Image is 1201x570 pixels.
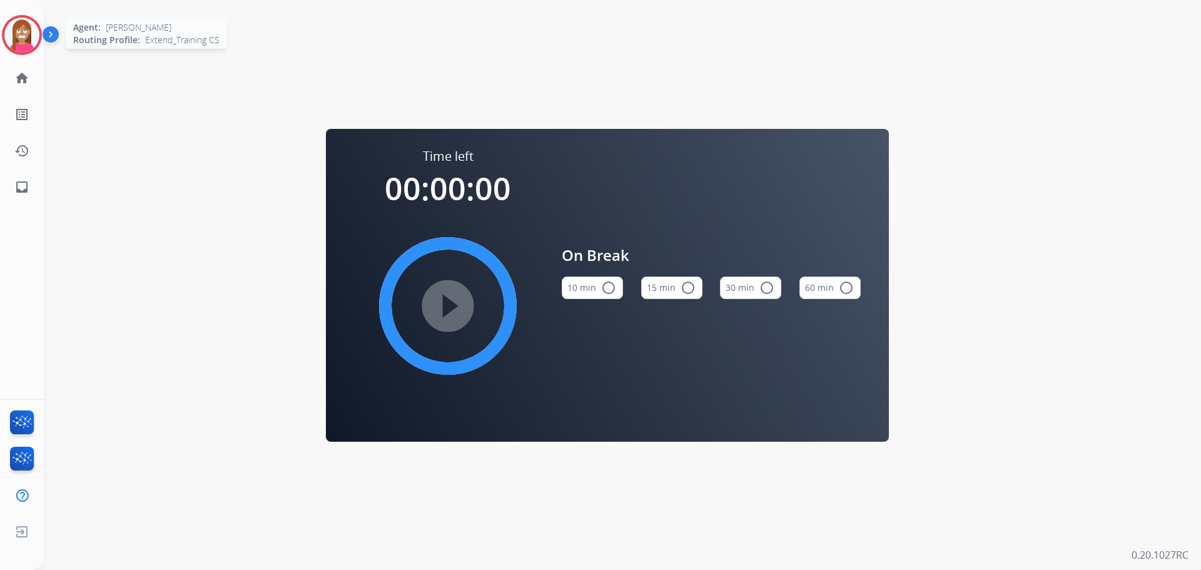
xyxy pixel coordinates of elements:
button: 30 min [720,277,781,299]
img: avatar [4,18,39,53]
button: 10 min [562,277,623,299]
mat-icon: home [14,71,29,86]
span: 00:00:00 [385,167,511,210]
mat-icon: radio_button_unchecked [601,280,616,295]
span: Extend_Training CS [145,34,220,46]
p: 0.20.1027RC [1132,547,1188,562]
span: [PERSON_NAME] [106,21,171,34]
span: On Break [562,244,861,267]
span: Time left [423,148,474,165]
mat-icon: history [14,143,29,158]
button: 15 min [641,277,702,299]
mat-icon: radio_button_unchecked [681,280,696,295]
mat-icon: radio_button_unchecked [759,280,774,295]
mat-icon: radio_button_unchecked [839,280,854,295]
mat-icon: list_alt [14,107,29,122]
mat-icon: inbox [14,180,29,195]
span: Routing Profile: [73,34,140,46]
button: 60 min [799,277,861,299]
span: Agent: [73,21,101,34]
